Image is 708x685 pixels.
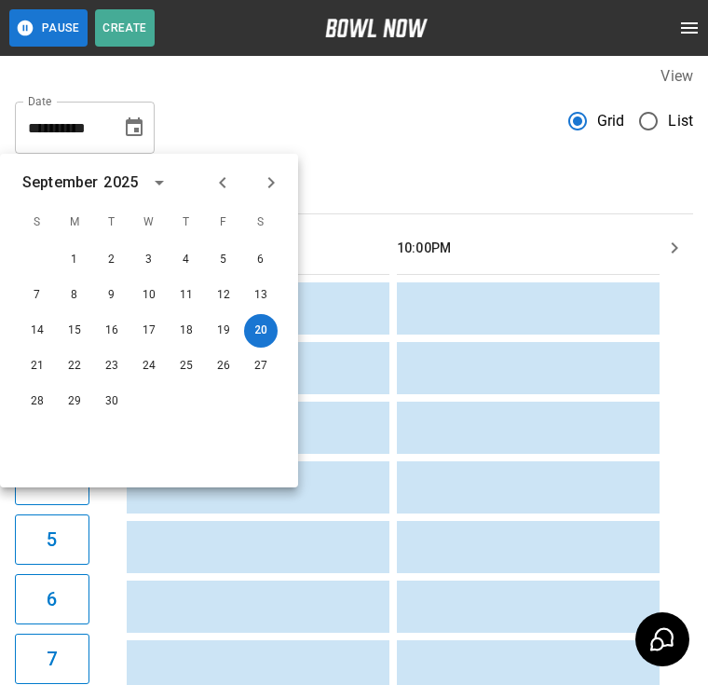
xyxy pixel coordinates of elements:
[9,9,88,47] button: Pause
[170,204,203,241] span: T
[207,314,240,348] button: Sep 19, 2025
[170,349,203,383] button: Sep 25, 2025
[20,349,54,383] button: Sep 21, 2025
[244,349,278,383] button: Sep 27, 2025
[207,243,240,277] button: Sep 5, 2025
[95,385,129,418] button: Sep 30, 2025
[20,385,54,418] button: Sep 28, 2025
[116,109,153,146] button: Choose date, selected date is Sep 20, 2025
[47,525,57,555] h6: 5
[22,171,98,194] div: September
[207,167,238,199] button: Previous month
[20,314,54,348] button: Sep 14, 2025
[58,204,91,241] span: M
[20,204,54,241] span: S
[597,110,625,132] span: Grid
[20,279,54,312] button: Sep 7, 2025
[143,167,175,199] button: calendar view is open, switch to year view
[244,314,278,348] button: Sep 20, 2025
[255,167,287,199] button: Next month
[244,243,278,277] button: Sep 6, 2025
[170,243,203,277] button: Sep 4, 2025
[15,169,693,213] div: inventory tabs
[660,67,693,85] label: View
[15,574,89,624] button: 6
[15,634,89,684] button: 7
[207,279,240,312] button: Sep 12, 2025
[58,314,91,348] button: Sep 15, 2025
[47,644,57,674] h6: 7
[132,349,166,383] button: Sep 24, 2025
[95,204,129,241] span: T
[325,19,428,37] img: logo
[132,243,166,277] button: Sep 3, 2025
[244,204,278,241] span: S
[58,243,91,277] button: Sep 1, 2025
[95,349,129,383] button: Sep 23, 2025
[244,279,278,312] button: Sep 13, 2025
[58,279,91,312] button: Sep 8, 2025
[397,222,660,275] th: 10:00PM
[95,314,129,348] button: Sep 16, 2025
[668,110,693,132] span: List
[170,314,203,348] button: Sep 18, 2025
[132,279,166,312] button: Sep 10, 2025
[95,279,129,312] button: Sep 9, 2025
[58,349,91,383] button: Sep 22, 2025
[58,385,91,418] button: Sep 29, 2025
[132,204,166,241] span: W
[170,279,203,312] button: Sep 11, 2025
[207,204,240,241] span: F
[15,514,89,565] button: 5
[95,243,129,277] button: Sep 2, 2025
[95,9,155,47] button: Create
[47,584,57,614] h6: 6
[103,171,138,194] div: 2025
[132,314,166,348] button: Sep 17, 2025
[671,9,708,47] button: open drawer
[207,349,240,383] button: Sep 26, 2025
